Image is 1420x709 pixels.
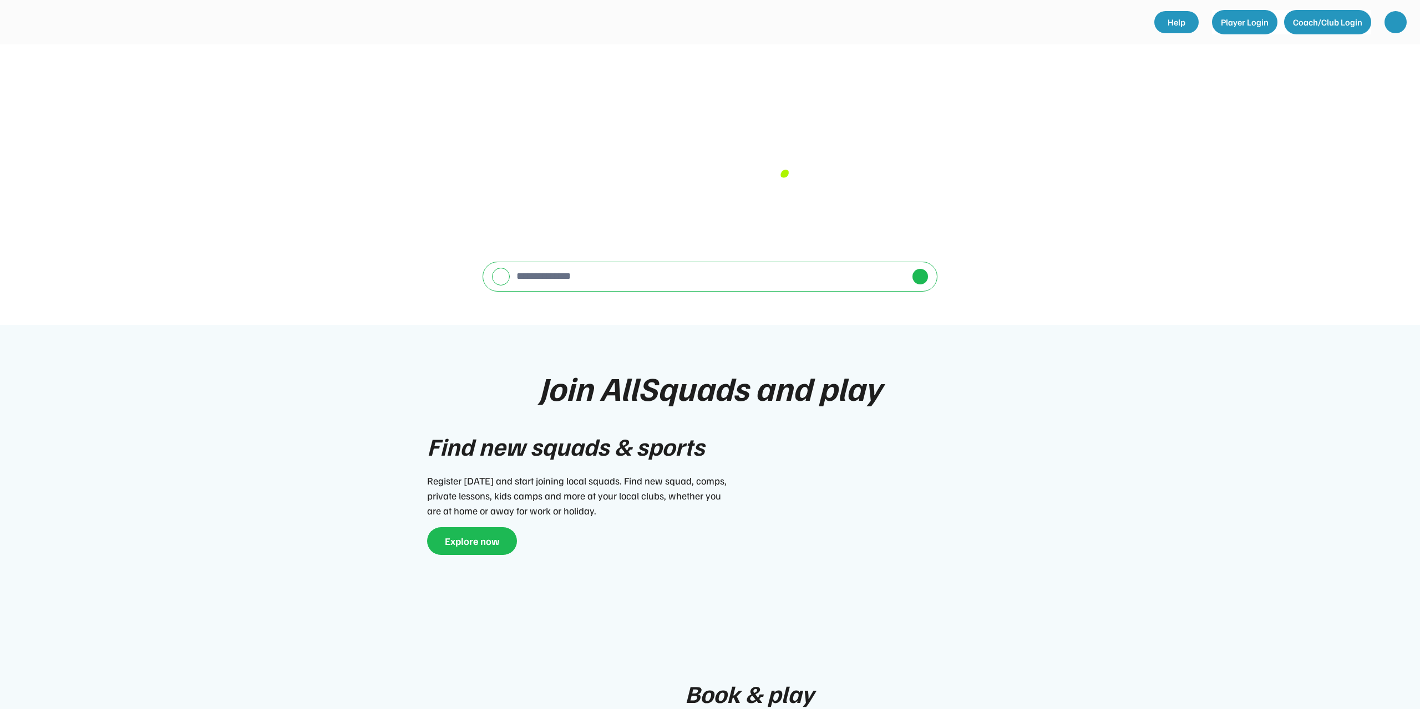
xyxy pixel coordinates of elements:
[778,127,790,188] font: .
[460,192,960,239] div: Browse, compare & book local coaching programs, camps and other sports activities.
[539,369,881,406] div: Join AllSquads and play
[1284,10,1371,34] button: Coach/Club Login
[1212,10,1277,34] button: Player Login
[496,272,505,280] img: yH5BAEAAAAALAAAAAABAAEAAAIBRAA7
[799,428,993,622] img: yH5BAEAAAAALAAAAAABAAEAAAIBRAA7
[1390,17,1401,28] img: yH5BAEAAAAALAAAAAABAAEAAAIBRAA7
[1154,11,1199,33] a: Help
[427,473,732,518] div: Register [DATE] and start joining local squads. Find new squad, comps, private lessons, kids camp...
[916,272,925,281] img: yH5BAEAAAAALAAAAAABAAEAAAIBRAA7
[16,11,126,32] img: yH5BAEAAAAALAAAAAABAAEAAAIBRAA7
[427,428,704,465] div: Find new squads & sports
[427,527,517,555] button: Explore now
[460,78,960,185] div: Find your Squad [DATE]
